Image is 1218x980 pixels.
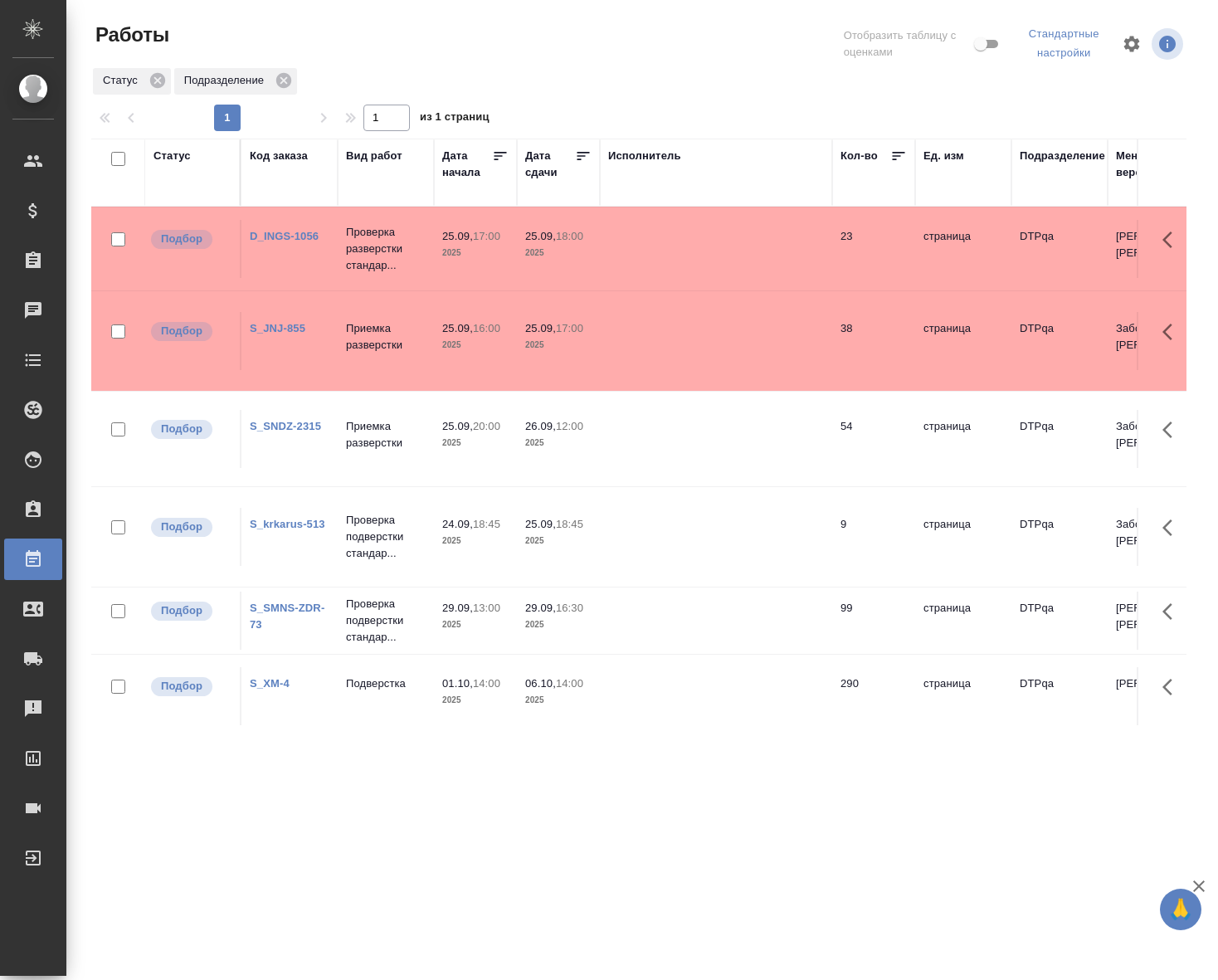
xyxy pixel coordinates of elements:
p: Проверка разверстки стандар... [346,224,426,274]
div: Можно подбирать исполнителей [149,320,231,343]
p: 2025 [525,533,592,549]
p: Статус [103,72,144,89]
td: DTPqa [1011,220,1108,278]
p: 25.09, [442,322,473,334]
button: Здесь прячутся важные кнопки [1152,592,1192,631]
a: S_JNJ-855 [250,322,305,334]
p: 18:00 [556,230,583,242]
p: 17:00 [473,230,500,242]
p: 2025 [442,533,509,549]
button: Здесь прячутся важные кнопки [1152,312,1192,352]
td: DTPqa [1011,592,1108,650]
p: 16:00 [473,322,500,334]
p: Заборова [PERSON_NAME] [1116,516,1196,549]
p: 25.09, [525,230,556,242]
p: Проверка подверстки стандар... [346,512,426,562]
span: Посмотреть информацию [1152,28,1186,60]
p: Заборова [PERSON_NAME] [1116,418,1196,451]
p: 14:00 [556,677,583,690]
div: Дата начала [442,148,492,181]
p: 12:00 [556,420,583,432]
p: Подбор [161,602,202,619]
p: 2025 [442,435,509,451]
p: 2025 [525,617,592,633]
p: 2025 [442,245,509,261]
button: 🙏 [1160,889,1201,930]
p: [PERSON_NAME], [PERSON_NAME] [1116,600,1196,633]
div: Можно подбирать исполнителей [149,600,231,622]
button: Здесь прячутся важные кнопки [1152,667,1192,707]
span: Работы [91,22,169,48]
p: 2025 [442,337,509,353]
div: Можно подбирать исполнителей [149,418,231,441]
span: из 1 страниц [420,107,490,131]
span: 🙏 [1167,892,1195,927]
div: Вид работ [346,148,402,164]
p: Подбор [161,519,202,535]
p: Проверка подверстки стандар... [346,596,426,646]
td: DTPqa [1011,410,1108,468]
p: Подбор [161,231,202,247]
p: 18:45 [556,518,583,530]
p: Подбор [161,323,202,339]
p: Подбор [161,678,202,695]
a: S_SNDZ-2315 [250,420,321,432]
p: 29.09, [442,602,473,614]
button: Здесь прячутся важные кнопки [1152,220,1192,260]
td: 99 [832,592,915,650]
div: Статус [153,148,191,164]
p: Приемка разверстки [346,418,426,451]
div: Можно подбирать исполнителей [149,675,231,698]
td: страница [915,667,1011,725]
td: страница [915,508,1011,566]
p: 13:00 [473,602,500,614]
p: 25.09, [442,420,473,432]
td: DTPqa [1011,312,1108,370]
td: 23 [832,220,915,278]
div: Исполнитель [608,148,681,164]
td: страница [915,220,1011,278]
p: Заборова [PERSON_NAME] [1116,320,1196,353]
a: S_XM-4 [250,677,290,690]
p: 20:00 [473,420,500,432]
p: [PERSON_NAME] [1116,675,1196,692]
td: страница [915,312,1011,370]
p: 2025 [525,245,592,261]
div: Ед. изм [923,148,964,164]
p: 18:45 [473,518,500,530]
td: страница [915,592,1011,650]
a: D_INGS-1056 [250,230,319,242]
p: Приемка разверстки [346,320,426,353]
td: страница [915,410,1011,468]
p: Подверстка [346,675,426,692]
div: Статус [93,68,171,95]
p: 2025 [525,435,592,451]
p: 2025 [442,692,509,709]
td: 38 [832,312,915,370]
p: Подразделение [184,72,270,89]
p: 17:00 [556,322,583,334]
a: S_krkarus-513 [250,518,325,530]
div: Код заказа [250,148,308,164]
p: 01.10, [442,677,473,690]
p: 24.09, [442,518,473,530]
div: split button [1016,22,1112,66]
p: Подбор [161,421,202,437]
p: 25.09, [442,230,473,242]
p: 06.10, [525,677,556,690]
p: 25.09, [525,322,556,334]
a: S_SMNS-ZDR-73 [250,602,324,631]
p: 25.09, [525,518,556,530]
div: Менеджеры верстки [1116,148,1196,181]
div: Можно подбирать исполнителей [149,228,231,251]
p: 14:00 [473,677,500,690]
p: 2025 [442,617,509,633]
p: 29.09, [525,602,556,614]
td: DTPqa [1011,667,1108,725]
button: Здесь прячутся важные кнопки [1152,508,1192,548]
p: 26.09, [525,420,556,432]
button: Здесь прячутся важные кнопки [1152,410,1192,450]
div: Кол-во [840,148,878,164]
div: Дата сдачи [525,148,575,181]
span: Настроить таблицу [1112,24,1152,64]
